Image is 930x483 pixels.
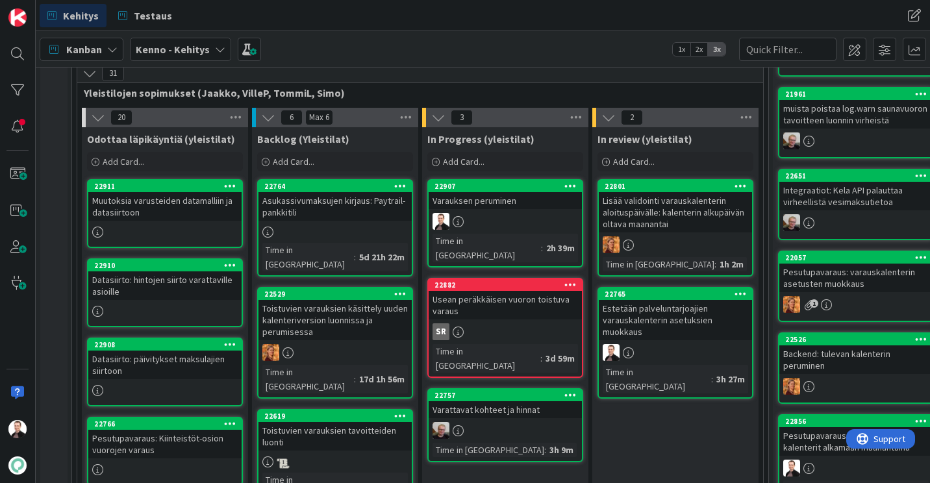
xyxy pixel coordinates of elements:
[433,443,544,457] div: Time in [GEOGRAPHIC_DATA]
[63,8,99,23] span: Kehitys
[88,418,242,458] div: 22766Pesutupavaraus: Kiinteistöt-osion vuorojen varaus
[136,43,210,56] b: Kenno - Kehitys
[257,179,413,277] a: 22764Asukassivumaksujen kirjaus: Paytrail-pankkitiliTime in [GEOGRAPHIC_DATA]:5d 21h 22m
[134,8,172,23] span: Testaus
[40,4,107,27] a: Kehitys
[597,132,692,145] span: In review (yleistilat)
[783,296,800,313] img: TL
[258,192,412,221] div: Asukassivumaksujen kirjaus: Paytrail-pankkitili
[621,110,643,125] span: 2
[88,339,242,351] div: 22908
[258,288,412,340] div: 22529Toistuvien varauksien käsittely uuden kalenteriversion luonnissa ja perumisessa
[429,279,582,319] div: 22882Usean peräkkäisen vuoron toistuva varaus
[427,278,583,378] a: 22882Usean peräkkäisen vuoron toistuva varausSRTime in [GEOGRAPHIC_DATA]:3d 59m
[429,180,582,192] div: 22907
[603,344,620,361] img: VP
[599,236,752,253] div: TL
[708,43,725,56] span: 3x
[543,241,578,255] div: 2h 39m
[599,288,752,300] div: 22765
[541,241,543,255] span: :
[262,243,354,271] div: Time in [GEOGRAPHIC_DATA]
[429,180,582,209] div: 22907Varauksen peruminen
[690,43,708,56] span: 2x
[544,443,546,457] span: :
[258,422,412,451] div: Toistuvien varauksien tavoitteiden luonti
[354,372,356,386] span: :
[433,234,541,262] div: Time in [GEOGRAPHIC_DATA]
[603,236,620,253] img: TL
[88,260,242,300] div: 22910Datasiirto: hintojen siirto varattaville asioille
[433,344,540,373] div: Time in [GEOGRAPHIC_DATA]
[427,132,534,145] span: In Progress (yleistilat)
[258,180,412,192] div: 22764
[103,156,144,167] span: Add Card...
[262,365,354,393] div: Time in [GEOGRAPHIC_DATA]
[603,257,714,271] div: Time in [GEOGRAPHIC_DATA]
[783,214,800,231] img: JH
[599,192,752,232] div: Lisää validointi varauskalenterin aloituspäivälle: kalenterin alkupäivän oltava maanantai
[599,300,752,340] div: Estetään palveluntarjoajien varauskalenterin asetuksien muokkaus
[429,323,582,340] div: SR
[716,257,747,271] div: 1h 2m
[599,344,752,361] div: VP
[783,460,800,477] img: VP
[88,271,242,300] div: Datasiirto: hintojen siirto varattaville asioille
[8,420,27,438] img: VP
[87,179,243,248] a: 22911Muutoksia varusteiden datamalliin ja datasiirtoon
[264,182,412,191] div: 22764
[434,182,582,191] div: 22907
[429,401,582,418] div: Varattavat kohteet ja hinnat
[258,410,412,451] div: 22619Toistuvien varauksien tavoitteiden luonti
[258,344,412,361] div: TL
[434,391,582,400] div: 22757
[87,258,243,327] a: 22910Datasiirto: hintojen siirto varattaville asioille
[597,287,753,399] a: 22765Estetään palveluntarjoajien varauskalenterin asetuksien muokkausVPTime in [GEOGRAPHIC_DATA]:...
[87,338,243,406] a: 22908Datasiirto: päivitykset maksulajien siirtoon
[433,422,449,439] img: JH
[673,43,690,56] span: 1x
[264,290,412,299] div: 22529
[258,288,412,300] div: 22529
[88,430,242,458] div: Pesutupavaraus: Kiinteistöt-osion vuorojen varaus
[88,192,242,221] div: Muutoksia varusteiden datamalliin ja datasiirtoon
[429,390,582,418] div: 22757Varattavat kohteet ja hinnat
[429,213,582,230] div: VP
[262,344,279,361] img: TL
[273,156,314,167] span: Add Card...
[713,372,748,386] div: 3h 27m
[88,180,242,192] div: 22911
[597,179,753,277] a: 22801Lisää validointi varauskalenterin aloituspäivälle: kalenterin alkupäivän oltava maanantaiTLT...
[88,260,242,271] div: 22910
[258,410,412,422] div: 22619
[599,288,752,340] div: 22765Estetään palveluntarjoajien varauskalenterin asetuksien muokkaus
[258,300,412,340] div: Toistuvien varauksien käsittely uuden kalenteriversion luonnissa ja perumisessa
[94,340,242,349] div: 22908
[356,250,408,264] div: 5d 21h 22m
[88,351,242,379] div: Datasiirto: päivitykset maksulajien siirtoon
[429,192,582,209] div: Varauksen peruminen
[94,182,242,191] div: 22911
[714,257,716,271] span: :
[88,180,242,221] div: 22911Muutoksia varusteiden datamalliin ja datasiirtoon
[8,8,27,27] img: Visit kanbanzone.com
[102,66,124,81] span: 31
[427,388,583,462] a: 22757Varattavat kohteet ja hinnatJHTime in [GEOGRAPHIC_DATA]:3h 9m
[443,156,484,167] span: Add Card...
[356,372,408,386] div: 17d 1h 56m
[84,86,747,99] span: Yleistilojen sopimukset (Jaakko, VilleP, TommiL, Simo)
[281,110,303,125] span: 6
[603,365,711,393] div: Time in [GEOGRAPHIC_DATA]
[613,156,655,167] span: Add Card...
[599,180,752,232] div: 22801Lisää validointi varauskalenterin aloituspäivälle: kalenterin alkupäivän oltava maanantai
[110,110,132,125] span: 20
[810,299,818,308] span: 1
[605,182,752,191] div: 22801
[599,180,752,192] div: 22801
[739,38,836,61] input: Quick Filter...
[110,4,180,27] a: Testaus
[94,419,242,428] div: 22766
[605,290,752,299] div: 22765
[434,280,582,290] div: 22882
[451,110,473,125] span: 3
